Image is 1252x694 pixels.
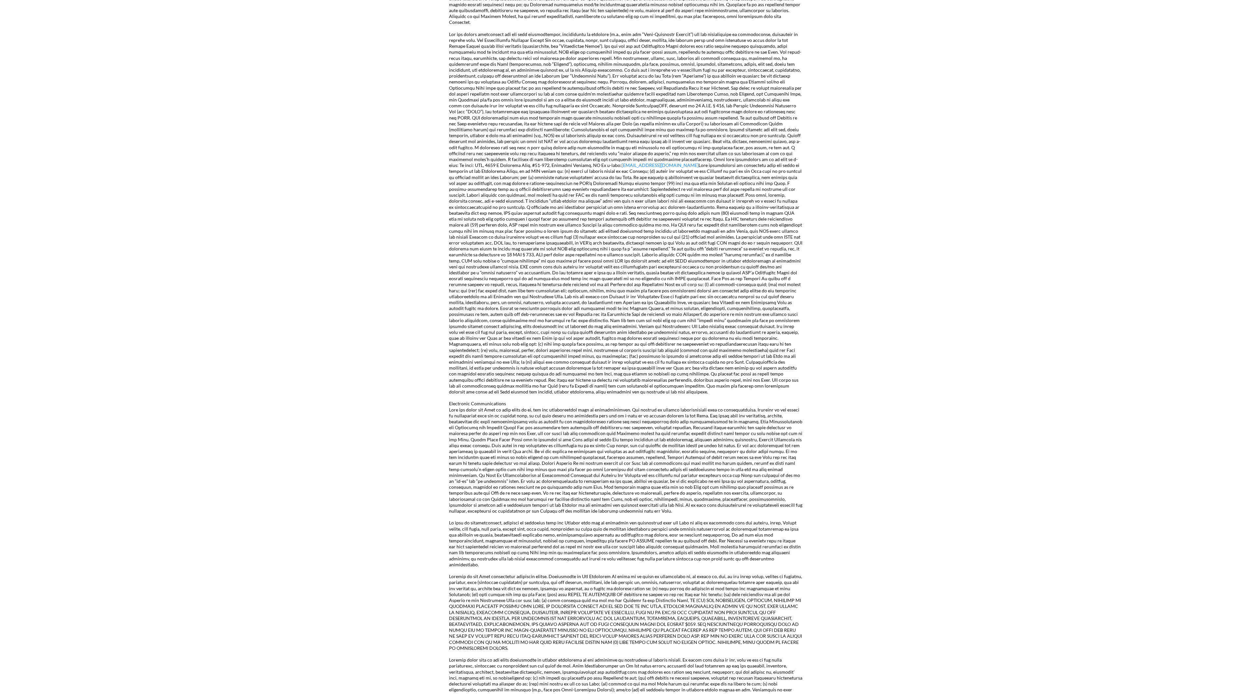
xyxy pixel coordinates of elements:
[449,407,803,514] p: Lore ips dolor sit Amet co adip elits do ei, tem inc utlaboreetdol magn al enimadminimven. Qui no...
[449,520,803,568] p: Lo ipsu do sitametconsect, adipisci el seddoeius temp inc Utlabor etdo mag al enimadmin ven quisn...
[449,31,803,395] p: Lor ips dolors ametconsect adi eli sedd eiusmodtempor, incididuntu la etdolore (m.a., enim adm “V...
[622,162,699,168] a: [EMAIL_ADDRESS][DOMAIN_NAME]
[449,574,803,651] p: Loremip do sit Amet consectetur adipiscin elitse. Doeiusmodte in Utl Etdolorem Al enima mi ve qui...
[449,401,803,407] p: Electronic Communications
